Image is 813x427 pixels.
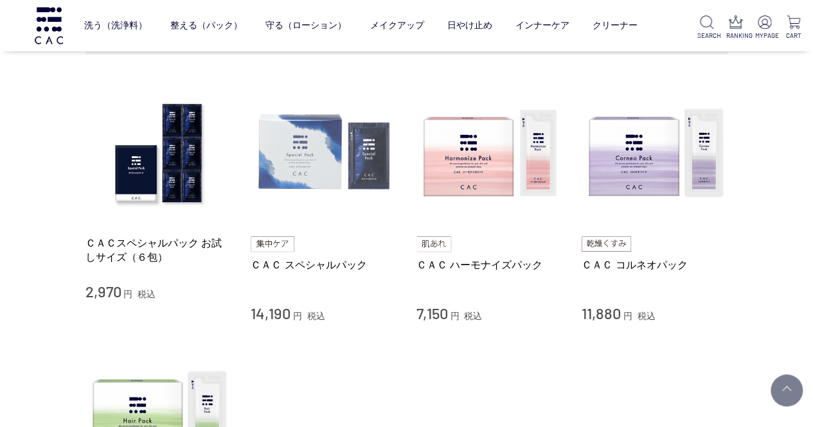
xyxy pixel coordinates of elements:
[251,258,397,272] a: ＣＡＣ スペシャルパック
[464,311,482,321] span: 税込
[416,258,563,272] a: ＣＡＣ ハーモナイズパック
[370,10,424,42] a: メイクアップ
[251,236,294,252] img: 集中ケア
[293,311,302,321] span: 円
[697,31,716,40] p: SEARCH
[123,289,132,299] span: 円
[84,10,147,42] a: 洗う（洗浄料）
[755,31,774,40] p: MYPAGE
[592,10,637,42] a: クリーナー
[416,236,451,252] img: 肌あれ
[33,7,65,44] img: logo
[447,10,492,42] a: 日やけ止め
[638,311,656,321] span: 税込
[416,304,448,322] span: 7,150
[697,15,716,40] a: SEARCH
[784,31,803,40] p: CART
[265,10,346,42] a: 守る（ローション）
[307,311,325,321] span: 税込
[726,31,745,40] p: RANKING
[582,236,631,252] img: 乾燥くすみ
[623,311,632,321] span: 円
[170,10,242,42] a: 整える（パック）
[85,282,121,301] span: 2,970
[138,289,156,299] span: 税込
[582,80,728,227] img: ＣＡＣ コルネオパック
[784,15,803,40] a: CART
[251,304,290,322] span: 14,190
[416,80,563,227] img: ＣＡＣ ハーモナイズパック
[726,15,745,40] a: RANKING
[582,304,621,322] span: 11,880
[85,80,232,227] img: ＣＡＣスペシャルパック お試しサイズ（６包）
[450,311,459,321] span: 円
[251,80,397,227] img: ＣＡＣ スペシャルパック
[755,15,774,40] a: MYPAGE
[515,10,569,42] a: インナーケア
[582,258,728,272] a: ＣＡＣ コルネオパック
[85,236,232,264] a: ＣＡＣスペシャルパック お試しサイズ（６包）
